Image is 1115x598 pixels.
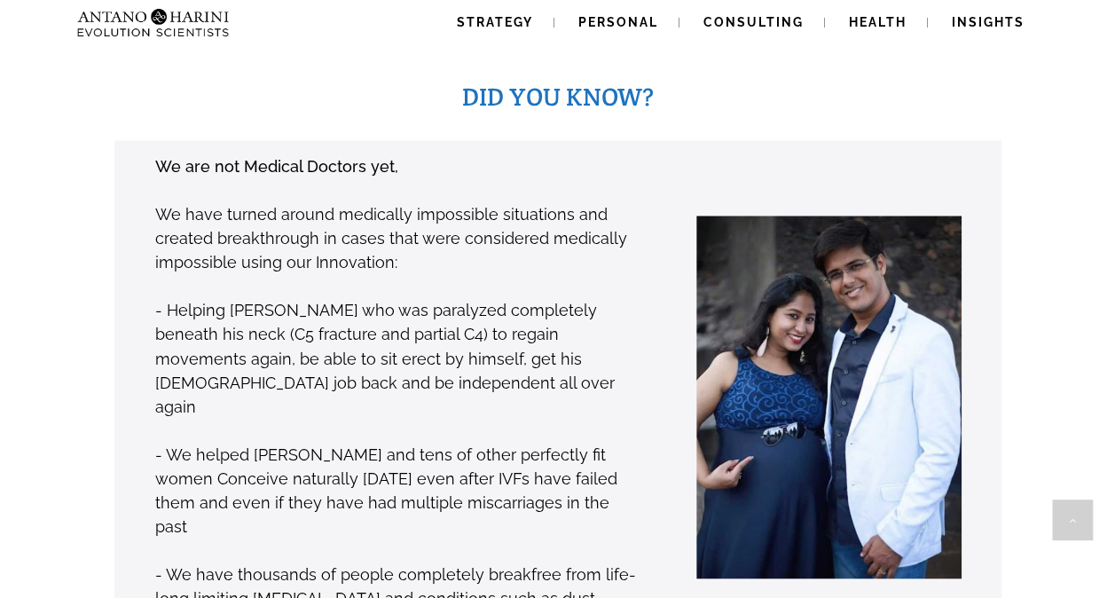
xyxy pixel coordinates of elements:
strong: We are not Medical Doctors yet, [155,157,398,176]
span: DID YOU KNOW? [462,81,654,113]
span: Strategy [457,15,533,29]
span: Consulting [703,15,804,29]
span: Health [849,15,907,29]
span: Personal [578,15,658,29]
span: Insights [952,15,1025,29]
p: - We helped [PERSON_NAME] and tens of other perfectly fit women Conceive naturally [DATE] even af... [155,442,640,538]
p: - Helping [PERSON_NAME] who was paralyzed completely beneath his neck (C5 fracture and partial C4... [155,298,640,418]
p: We have turned around medically impossible situations and created breakthrough in cases that were... [155,202,640,274]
